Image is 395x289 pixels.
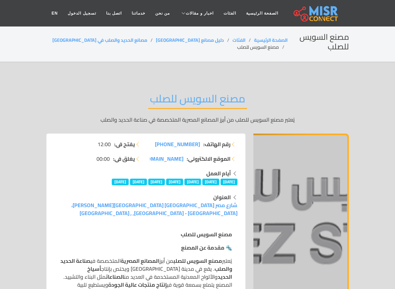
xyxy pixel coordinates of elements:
[187,155,230,163] strong: الموقع الالكتروني:
[47,7,63,20] a: EN
[60,256,232,274] strong: صناعة الحديد والصلب
[114,140,135,148] strong: يفتح في:
[150,7,175,20] a: من نحن
[121,256,159,266] strong: المصانع المصرية
[294,5,338,22] img: main.misr_connect
[288,32,349,52] h2: مصنع السويس للصلب
[97,155,110,163] span: 00:00
[173,256,222,266] strong: مصنع السويس للصلب
[46,116,349,124] p: يُعتبر مصنع السويس للصلب من أبرز المصانع المصرية المتخصصة في صناعة الحديد والصلب
[130,179,147,185] span: [DATE]
[219,7,241,20] a: الفئات
[213,192,231,202] strong: العنوان
[241,7,283,20] a: الصفحة الرئيسية
[184,179,201,185] span: [DATE]
[237,44,288,51] li: مصنع السويس للصلب
[203,140,230,148] strong: رقم الهاتف:
[113,155,135,163] strong: يغلق في:
[254,36,288,44] a: الصفحة الرئيسية
[52,36,147,44] a: مصانع الحديد والصلب في [GEOGRAPHIC_DATA]
[181,243,232,253] strong: 🔩 مقدمة عن المصنع
[148,92,247,109] h2: مصنع السويس للصلب
[156,36,224,44] a: دليل مصانع [GEOGRAPHIC_DATA]
[63,7,101,20] a: تسجيل الدخول
[127,7,150,20] a: خدماتنا
[87,264,232,282] strong: أسياخ الحديد
[112,179,129,185] span: [DATE]
[71,200,237,218] a: شارع مصر [GEOGRAPHIC_DATA] [GEOGRAPHIC_DATA][PERSON_NAME]، [GEOGRAPHIC_DATA] - [GEOGRAPHIC_DATA],...
[175,7,219,20] a: اخبار و مقالات
[155,140,200,148] a: [PHONE_NUMBER]
[221,179,237,185] span: [DATE]
[206,168,231,178] strong: أيام العمل
[186,10,214,16] span: اخبار و مقالات
[148,179,165,185] span: [DATE]
[98,140,111,148] span: 12:00
[232,36,245,44] a: الفئات
[155,139,200,149] span: [PHONE_NUMBER]
[181,229,232,239] strong: مصنع السويس للصلب
[101,7,127,20] a: اتصل بنا
[166,179,183,185] span: [DATE]
[106,272,124,282] strong: الصناعات
[202,179,219,185] span: [DATE]
[130,154,183,164] span: [DOMAIN_NAME][URL]
[130,155,183,163] a: [DOMAIN_NAME][URL]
